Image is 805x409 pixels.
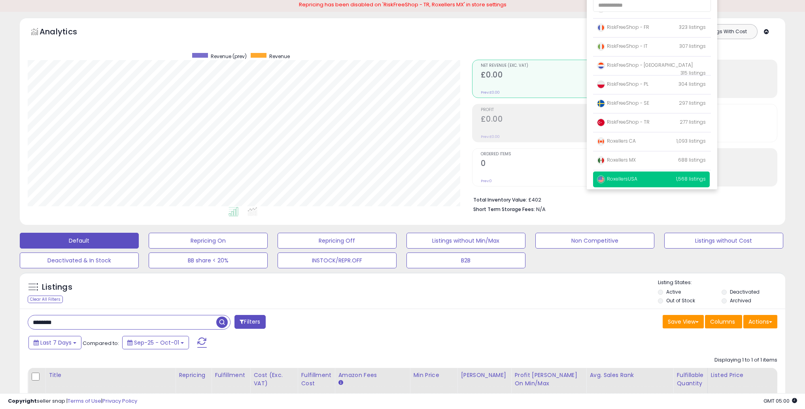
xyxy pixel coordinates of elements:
[149,253,268,268] button: BB share < 20%
[597,62,605,70] img: netherlands.png
[20,253,139,268] button: Deactivated & In Stock
[597,62,693,68] span: RiskFreeShop - [GEOGRAPHIC_DATA]
[215,371,247,379] div: Fulfillment
[234,315,265,329] button: Filters
[20,233,139,249] button: Default
[677,138,706,144] span: 1,093 listings
[8,397,37,405] strong: Copyright
[666,288,681,295] label: Active
[597,100,605,107] img: sweden.png
[406,233,525,249] button: Listings without Min/Max
[597,81,648,87] span: RiskFreeShop - PL
[481,179,492,183] small: Prev: 0
[8,398,137,405] div: seller snap | |
[269,53,290,60] span: Revenue
[597,43,648,49] span: RiskFreeShop - IT
[253,371,294,388] div: Cost (Exc. VAT)
[406,253,525,268] button: B2B
[68,397,101,405] a: Terms of Use
[597,100,649,106] span: RiskFreeShop - SE
[83,339,119,347] span: Compared to:
[680,119,706,125] span: 277 listings
[102,397,137,405] a: Privacy Policy
[42,282,72,293] h5: Listings
[536,205,546,213] span: N/A
[743,315,777,328] button: Actions
[481,90,500,95] small: Prev: £0.00
[597,24,649,30] span: RiskFreeShop - FR
[711,371,779,379] div: Listed Price
[666,297,695,304] label: Out of Stock
[481,70,620,81] h2: £0.00
[696,26,755,37] button: Listings With Cost
[597,156,605,164] img: mexico.png
[301,371,331,388] div: Fulfillment Cost
[179,371,208,379] div: Repricing
[710,318,735,326] span: Columns
[663,315,704,328] button: Save View
[134,339,179,347] span: Sep-25 - Oct-01
[597,138,605,145] img: canada.png
[481,152,620,156] span: Ordered Items
[473,206,535,213] b: Short Term Storage Fees:
[678,156,706,163] span: 688 listings
[658,279,785,286] p: Listing States:
[278,253,397,268] button: INSTOCK/REPR.OFF
[597,175,605,183] img: usa.png
[461,371,508,379] div: [PERSON_NAME]
[338,371,406,379] div: Amazon Fees
[481,134,500,139] small: Prev: £0.00
[597,81,605,89] img: poland.png
[730,288,760,295] label: Deactivated
[679,24,706,30] span: 323 listings
[413,371,454,379] div: Min Price
[763,397,797,405] span: 2025-10-9 05:00 GMT
[597,138,636,144] span: Roxellers CA
[473,194,772,204] li: £402
[679,100,706,106] span: 297 listings
[714,356,777,364] div: Displaying 1 to 1 of 1 items
[511,368,586,407] th: The percentage added to the cost of goods (COGS) that forms the calculator for Min & Max prices.
[730,297,751,304] label: Archived
[597,119,650,125] span: RiskFreeShop - TR
[338,379,343,386] small: Amazon Fees.
[676,175,706,182] span: 1,568 listings
[597,156,636,163] span: Roxellers MX
[49,371,172,379] div: Title
[122,336,189,349] button: Sep-25 - Oct-01
[597,43,605,51] img: italy.png
[28,296,63,303] div: Clear All Filters
[705,315,742,328] button: Columns
[481,115,620,125] h2: £0.00
[28,336,81,349] button: Last 7 Days
[473,196,527,203] b: Total Inventory Value:
[664,233,783,249] button: Listings without Cost
[481,64,620,68] span: Net Revenue (Exc. VAT)
[597,119,605,126] img: turkey.png
[535,233,654,249] button: Non Competitive
[149,233,268,249] button: Repricing On
[481,159,620,170] h2: 0
[597,24,605,32] img: france.png
[680,70,706,76] span: 315 listings
[211,53,247,60] span: Revenue (prev)
[278,233,397,249] button: Repricing Off
[679,43,706,49] span: 307 listings
[514,371,583,388] div: Profit [PERSON_NAME] on Min/Max
[597,175,637,182] span: RoxellersUSA
[40,26,93,39] h5: Analytics
[299,1,506,8] span: Repricing has been disabled on 'RiskFreeShop - TR, Roxellers MX' in store settings
[678,81,706,87] span: 304 listings
[677,371,704,388] div: Fulfillable Quantity
[40,339,72,347] span: Last 7 Days
[590,371,670,379] div: Avg. Sales Rank
[481,108,620,112] span: Profit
